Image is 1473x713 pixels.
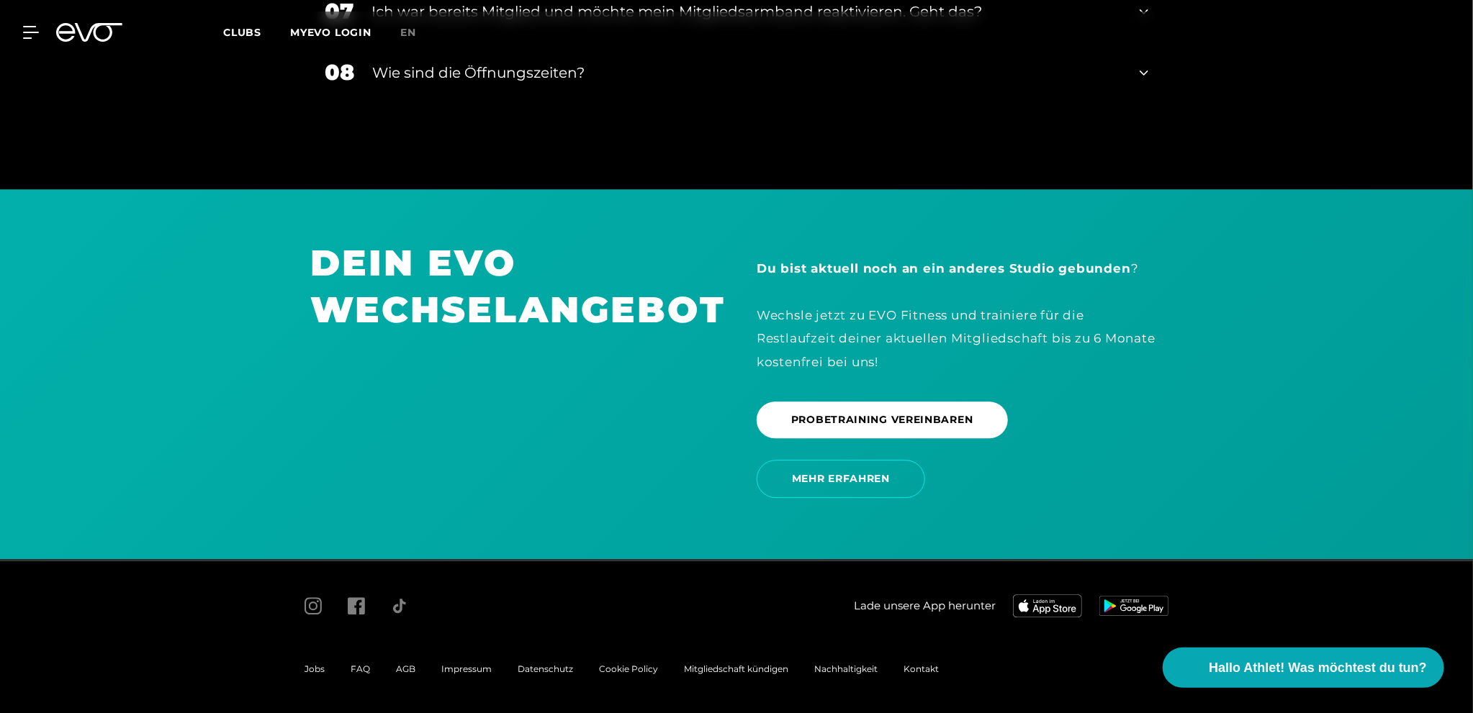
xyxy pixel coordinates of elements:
div: 08 [325,56,354,88]
a: MYEVO LOGIN [290,26,371,39]
span: Clubs [223,26,261,39]
a: MEHR ERFAHREN [757,449,931,509]
a: Jobs [305,663,325,674]
a: Kontakt [904,663,939,674]
span: PROBETRAINING VEREINBAREN [791,412,973,427]
span: Lade unsere App herunter [854,598,996,614]
a: PROBETRAINING VEREINBAREN [757,391,1014,449]
a: Clubs [223,25,290,39]
a: AGB [396,663,415,674]
a: FAQ [351,663,370,674]
img: evofitness app [1099,596,1168,616]
div: ? Wechsle jetzt zu EVO Fitness und trainiere für die Restlaufzeit deiner aktuellen Mitgliedschaft... [757,257,1163,373]
a: Nachhaltigkeit [814,663,878,674]
h1: DEIN EVO WECHSELANGEBOT [310,240,716,333]
div: Wie sind die Öffnungszeiten? [372,62,1122,83]
span: MEHR ERFAHREN [792,471,890,486]
span: en [400,26,416,39]
a: en [400,24,433,41]
img: evofitness app [1013,594,1082,617]
strong: Du bist aktuell noch an ein anderes Studio gebunden [757,261,1131,276]
a: Mitgliedschaft kündigen [684,663,788,674]
a: Cookie Policy [599,663,658,674]
a: Impressum [441,663,492,674]
span: Hallo Athlet! Was möchtest du tun? [1209,658,1427,678]
button: Hallo Athlet! Was möchtest du tun? [1163,648,1444,688]
a: Datenschutz [518,663,573,674]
